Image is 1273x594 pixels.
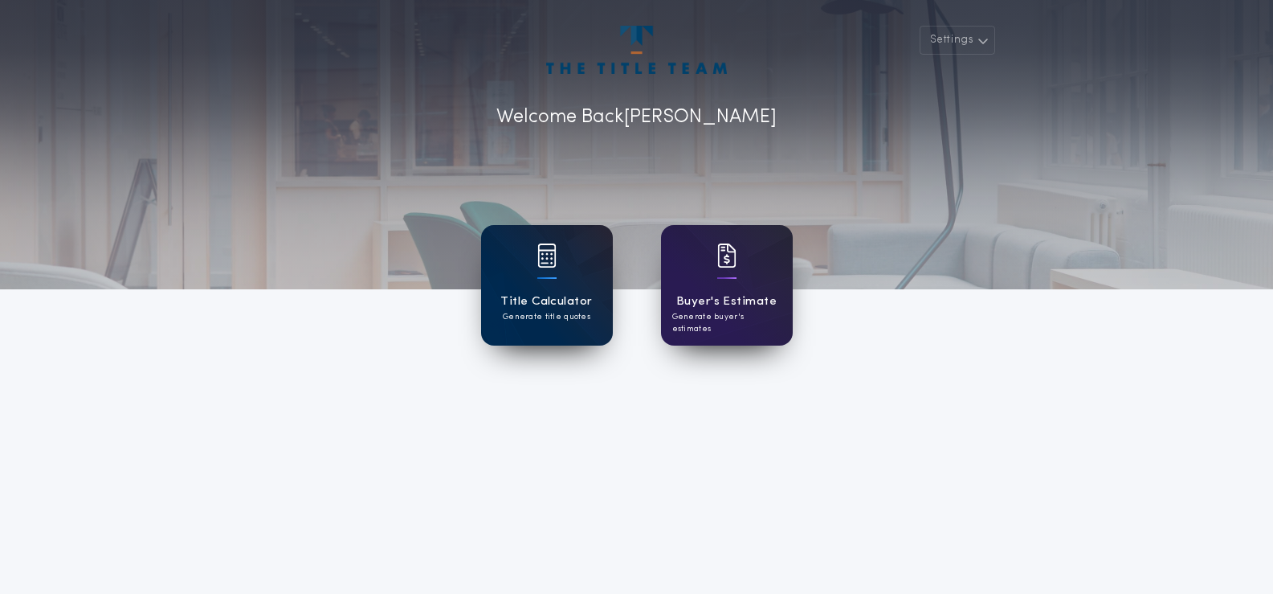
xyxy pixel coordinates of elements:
[496,103,777,132] p: Welcome Back [PERSON_NAME]
[537,244,557,268] img: card icon
[672,311,781,335] p: Generate buyer's estimates
[920,26,995,55] button: Settings
[503,311,590,323] p: Generate title quotes
[661,225,793,346] a: card iconBuyer's EstimateGenerate buyer's estimates
[676,293,777,311] h1: Buyer's Estimate
[546,26,726,74] img: account-logo
[481,225,613,346] a: card iconTitle CalculatorGenerate title quotes
[717,244,736,268] img: card icon
[500,293,592,311] h1: Title Calculator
